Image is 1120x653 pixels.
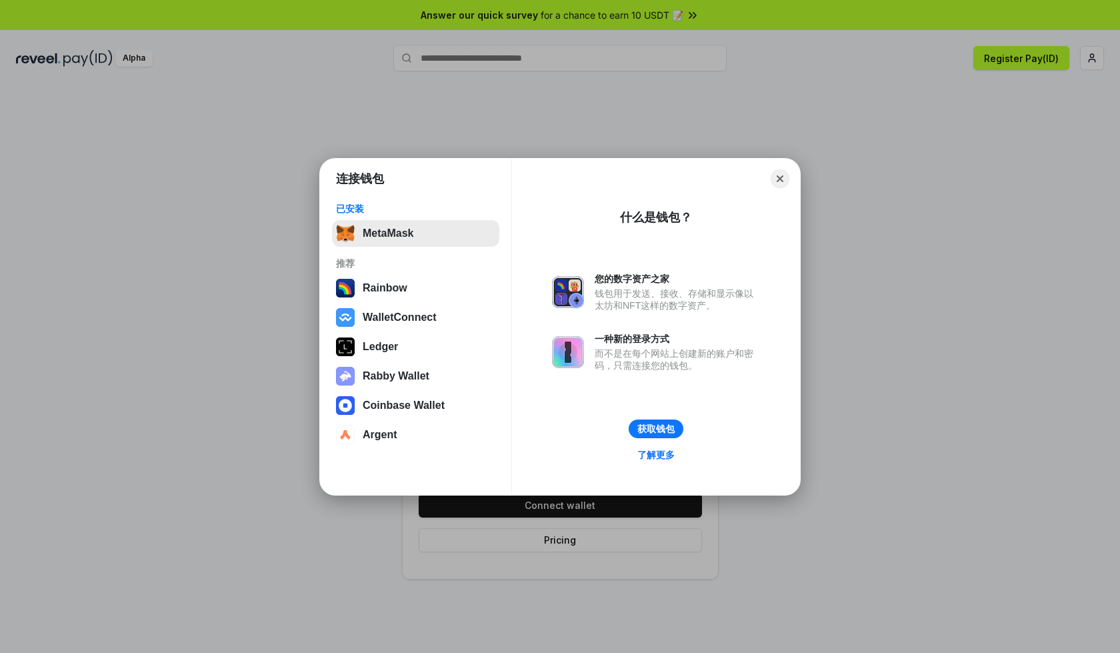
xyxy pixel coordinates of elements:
[336,338,355,356] img: svg+xml,%3Csvg%20xmlns%3D%22http%3A%2F%2Fwww.w3.org%2F2000%2Fsvg%22%20width%3D%2228%22%20height%3...
[336,426,355,444] img: svg+xml,%3Csvg%20width%3D%2228%22%20height%3D%2228%22%20viewBox%3D%220%200%2028%2028%22%20fill%3D...
[363,429,397,441] div: Argent
[336,224,355,243] img: svg+xml,%3Csvg%20fill%3D%22none%22%20height%3D%2233%22%20viewBox%3D%220%200%2035%2033%22%20width%...
[332,220,499,247] button: MetaMask
[363,341,398,353] div: Ledger
[363,227,413,239] div: MetaMask
[363,311,437,323] div: WalletConnect
[595,287,760,311] div: 钱包用于发送、接收、存储和显示像以太坊和NFT这样的数字资产。
[336,367,355,386] img: svg+xml,%3Csvg%20xmlns%3D%22http%3A%2F%2Fwww.w3.org%2F2000%2Fsvg%22%20fill%3D%22none%22%20viewBox...
[332,392,499,419] button: Coinbase Wallet
[629,446,683,464] a: 了解更多
[336,257,495,269] div: 推荐
[771,169,789,188] button: Close
[637,449,675,461] div: 了解更多
[336,308,355,327] img: svg+xml,%3Csvg%20width%3D%2228%22%20height%3D%2228%22%20viewBox%3D%220%200%2028%2028%22%20fill%3D...
[332,334,499,360] button: Ledger
[332,304,499,331] button: WalletConnect
[336,171,384,187] h1: 连接钱包
[363,282,407,294] div: Rainbow
[336,396,355,415] img: svg+xml,%3Csvg%20width%3D%2228%22%20height%3D%2228%22%20viewBox%3D%220%200%2028%2028%22%20fill%3D...
[363,370,429,382] div: Rabby Wallet
[332,275,499,301] button: Rainbow
[595,348,760,372] div: 而不是在每个网站上创建新的账户和密码，只需连接您的钱包。
[552,276,584,308] img: svg+xml,%3Csvg%20xmlns%3D%22http%3A%2F%2Fwww.w3.org%2F2000%2Fsvg%22%20fill%3D%22none%22%20viewBox...
[620,209,692,225] div: 什么是钱包？
[552,336,584,368] img: svg+xml,%3Csvg%20xmlns%3D%22http%3A%2F%2Fwww.w3.org%2F2000%2Fsvg%22%20fill%3D%22none%22%20viewBox...
[637,423,675,435] div: 获取钱包
[336,203,495,215] div: 已安装
[363,400,445,412] div: Coinbase Wallet
[336,279,355,297] img: svg+xml,%3Csvg%20width%3D%22120%22%20height%3D%22120%22%20viewBox%3D%220%200%20120%20120%22%20fil...
[332,422,499,448] button: Argent
[629,420,683,438] button: 获取钱包
[332,363,499,390] button: Rabby Wallet
[595,333,760,345] div: 一种新的登录方式
[595,273,760,285] div: 您的数字资产之家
